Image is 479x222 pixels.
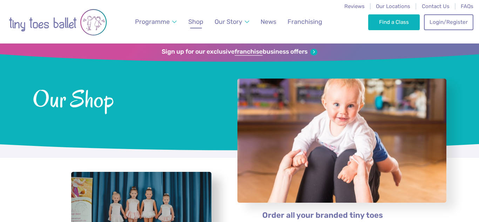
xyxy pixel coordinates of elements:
img: tiny toes ballet [9,5,107,40]
a: FAQs [461,3,473,9]
a: Our Locations [376,3,410,9]
a: Programme [132,14,180,30]
span: Shop [188,18,203,25]
a: Login/Register [424,14,473,30]
a: Reviews [344,3,365,9]
span: Programme [135,18,170,25]
a: Sign up for our exclusivefranchisebusiness offers [162,48,317,56]
a: News [257,14,279,30]
span: Franchising [288,18,322,25]
strong: franchise [235,48,263,56]
span: News [261,18,276,25]
a: Our Story [211,14,253,30]
span: Our Story [215,18,242,25]
a: Franchising [284,14,325,30]
span: Our Shop [33,84,219,112]
a: Contact Us [422,3,450,9]
a: Shop [185,14,207,30]
a: Find a Class [368,14,420,30]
